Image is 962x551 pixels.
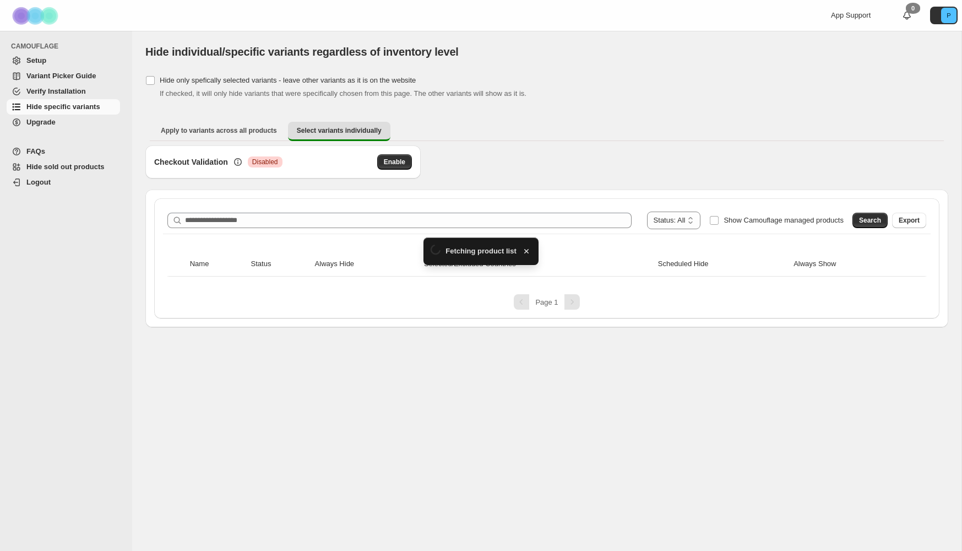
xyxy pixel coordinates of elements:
span: App Support [831,11,871,19]
a: 0 [901,10,912,21]
span: Verify Installation [26,87,86,95]
a: Variant Picker Guide [7,68,120,84]
span: Page 1 [535,298,558,306]
span: Hide individual/specific variants regardless of inventory level [145,46,459,58]
span: Apply to variants across all products [161,126,277,135]
a: Upgrade [7,115,120,130]
a: Logout [7,175,120,190]
th: Always Show [790,252,907,277]
button: Avatar with initials P [930,7,958,24]
a: Verify Installation [7,84,120,99]
span: Setup [26,56,46,64]
span: Disabled [252,158,278,166]
text: P [947,12,950,19]
th: Scheduled Hide [655,252,790,277]
img: Camouflage [9,1,64,31]
span: If checked, it will only hide variants that were specifically chosen from this page. The other va... [160,89,526,98]
h3: Checkout Validation [154,156,228,168]
th: Name [187,252,248,277]
span: Search [859,216,881,225]
a: Hide specific variants [7,99,120,115]
div: Select variants individually [145,145,948,327]
span: Logout [26,178,51,186]
th: Always Hide [312,252,421,277]
span: Export [899,216,920,225]
th: Selected/Excluded Countries [421,252,655,277]
a: Hide sold out products [7,159,120,175]
nav: Pagination [163,294,931,310]
th: Status [248,252,312,277]
span: CAMOUFLAGE [11,42,124,51]
span: Hide specific variants [26,102,100,111]
span: Avatar with initials P [941,8,956,23]
button: Search [852,213,888,228]
span: Upgrade [26,118,56,126]
span: Fetching product list [445,246,517,257]
span: FAQs [26,147,45,155]
button: Enable [377,154,412,170]
span: Hide only spefically selected variants - leave other variants as it is on the website [160,76,416,84]
span: Hide sold out products [26,163,105,171]
a: Setup [7,53,120,68]
span: Show Camouflage managed products [724,216,844,224]
div: 0 [906,3,920,14]
button: Select variants individually [288,122,390,141]
span: Select variants individually [297,126,382,135]
button: Apply to variants across all products [152,122,286,139]
a: FAQs [7,144,120,159]
button: Export [892,213,926,228]
span: Variant Picker Guide [26,72,96,80]
span: Enable [384,158,405,166]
